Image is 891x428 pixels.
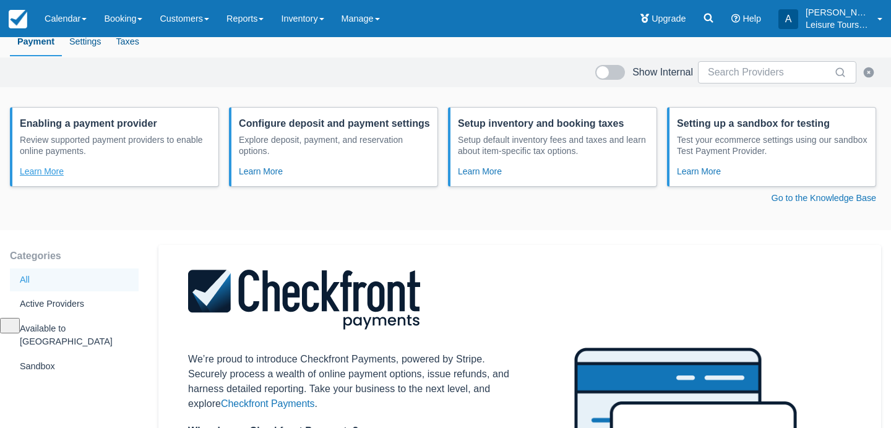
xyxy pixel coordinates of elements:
div: Show Internal [632,66,693,79]
button: Learn More [677,164,721,179]
p: [PERSON_NAME] ([PERSON_NAME][DOMAIN_NAME][PERSON_NAME]) [806,6,870,19]
a: Taxes [108,28,147,56]
div: Setup inventory and booking taxes [458,118,649,130]
a: Go to the Knowledge Base [772,193,876,203]
button: Learn More [458,164,502,179]
span: Help [742,14,761,24]
button: Learn More [20,164,64,179]
div: Test your ecommerce settings using our sandbox Test Payment Provider. [677,135,868,156]
div: Setting up a sandbox for testing [677,118,868,130]
a: Payment [10,28,62,56]
input: Search Providers [708,61,832,83]
span: Upgrade [652,14,686,24]
div: A [778,9,798,29]
img: checkfront-main-nav-mini-logo.png [9,10,27,28]
div: Available to [GEOGRAPHIC_DATA] [10,317,139,354]
div: Enabling a payment provider [20,118,211,130]
button: Learn More [239,164,283,179]
div: Review supported payment providers to enable online payments. [20,135,211,156]
div: Explore deposit, payment, and reservation options. [239,135,430,156]
a: Checkfront Payments [221,398,314,409]
div: Sandbox [10,355,139,379]
a: Settings [62,28,108,56]
div: Configure deposit and payment settings [239,118,430,130]
i: Help [731,14,740,23]
div: Setup default inventory fees and taxes and learn about item-specific tax options. [458,135,649,156]
div: We’re proud to introduce Checkfront Payments, powered by Stripe. Securely process a wealth of onl... [188,352,520,411]
p: Leisure Tours Test [806,19,870,31]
